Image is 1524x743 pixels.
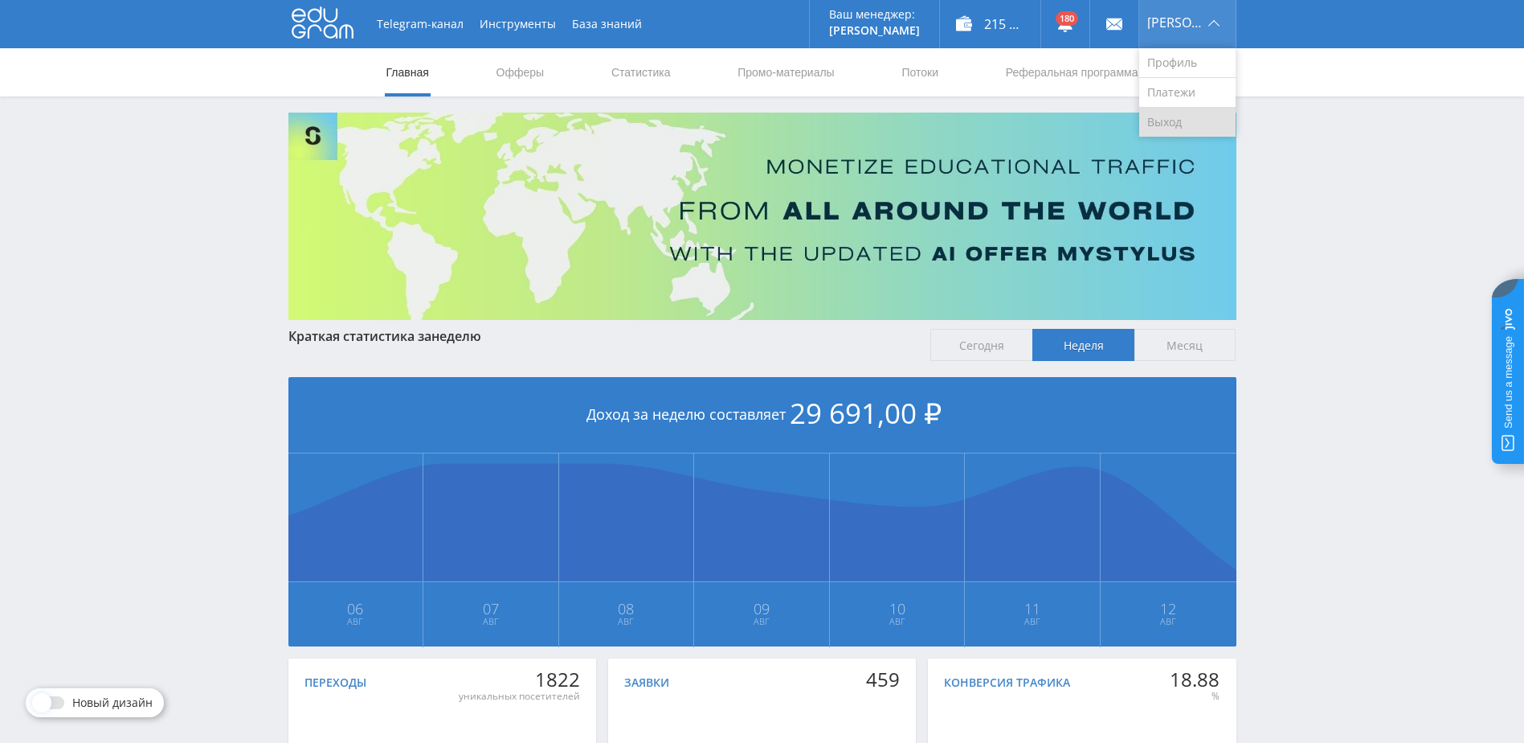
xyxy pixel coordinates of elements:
[1170,690,1220,703] div: %
[866,668,900,691] div: 459
[560,615,693,628] span: Авг
[289,602,423,615] span: 06
[288,377,1236,454] div: Доход за неделю составляет
[736,48,836,96] a: Промо-материалы
[495,48,546,96] a: Офферы
[831,615,964,628] span: Авг
[1101,615,1236,628] span: Авг
[288,113,1236,320] img: Banner
[1170,668,1220,691] div: 18.88
[304,676,366,689] div: Переходы
[610,48,672,96] a: Статистика
[72,696,153,709] span: Новый дизайн
[1101,602,1236,615] span: 12
[1139,108,1236,137] a: Выход
[1004,48,1140,96] a: Реферальная программа
[930,329,1032,361] span: Сегодня
[966,602,1099,615] span: 11
[944,676,1070,689] div: Конверсия трафика
[1134,329,1236,361] span: Месяц
[831,602,964,615] span: 10
[1147,16,1203,29] span: [PERSON_NAME]
[695,615,828,628] span: Авг
[966,615,1099,628] span: Авг
[829,24,920,37] p: [PERSON_NAME]
[385,48,431,96] a: Главная
[289,615,423,628] span: Авг
[459,690,580,703] div: уникальных посетителей
[431,327,481,345] span: неделю
[288,329,915,343] div: Краткая статистика за
[560,602,693,615] span: 08
[790,394,942,432] span: 29 691,00 ₽
[1032,329,1134,361] span: Неделя
[624,676,669,689] div: Заявки
[900,48,940,96] a: Потоки
[695,602,828,615] span: 09
[459,668,580,691] div: 1822
[829,8,920,21] p: Ваш менеджер:
[1139,48,1236,78] a: Профиль
[424,615,558,628] span: Авг
[1139,78,1236,108] a: Платежи
[424,602,558,615] span: 07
